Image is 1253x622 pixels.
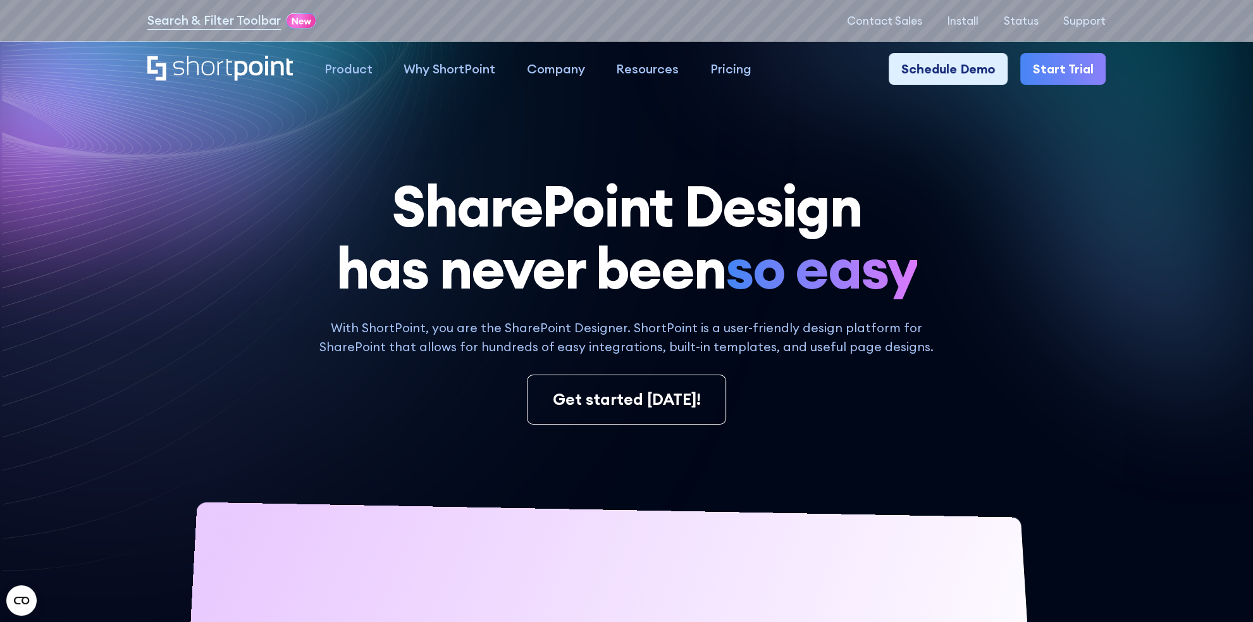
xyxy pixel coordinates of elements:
[1020,53,1106,85] a: Start Trial
[889,53,1008,85] a: Schedule Demo
[147,11,281,30] a: Search & Filter Toolbar
[1063,15,1106,27] a: Support
[846,15,922,27] a: Contact Sales
[527,375,726,425] a: Get started [DATE]!
[147,56,293,82] a: Home
[552,388,700,411] div: Get started [DATE]!
[694,53,767,85] a: Pricing
[404,59,495,78] div: Why ShortPoint
[324,59,373,78] div: Product
[600,53,694,85] a: Resources
[309,318,944,356] p: With ShortPoint, you are the SharePoint Designer. ShortPoint is a user-friendly design platform f...
[388,53,511,85] a: Why ShortPoint
[6,585,37,616] button: Open CMP widget
[147,175,1106,299] h1: SharePoint Design has never been
[1026,476,1253,622] iframe: Chat Widget
[616,59,679,78] div: Resources
[511,53,601,85] a: Company
[947,15,978,27] a: Install
[725,237,917,299] span: so easy
[309,53,388,85] a: Product
[710,59,751,78] div: Pricing
[527,59,585,78] div: Company
[1004,15,1039,27] a: Status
